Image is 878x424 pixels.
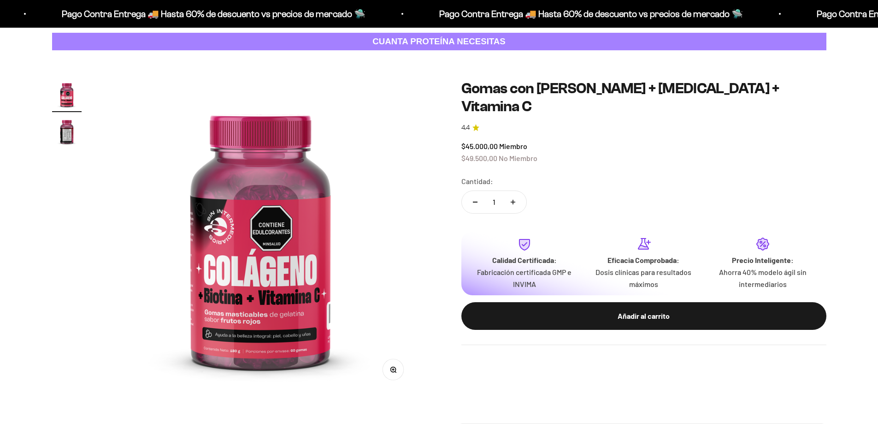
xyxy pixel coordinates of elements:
[52,80,82,109] img: Gomas con Colageno + Biotina + Vitamina C
[480,310,808,322] div: Añadir al carrito
[591,266,696,290] p: Dosis clínicas para resultados máximos
[372,36,506,46] strong: CUANTA PROTEÍNA NECESITAS
[492,256,557,264] strong: Calidad Certificada:
[499,154,537,162] span: No Miembro
[461,154,497,162] span: $49.500,00
[500,191,526,213] button: Aumentar cantidad
[732,256,794,264] strong: Precio Inteligente:
[461,142,498,150] span: $45.000,00
[607,256,679,264] strong: Eficacia Comprobada:
[52,117,82,149] button: Ir al artículo 2
[461,123,470,133] span: 4.4
[461,302,826,330] button: Añadir al carrito
[461,80,826,115] h1: Gomas con [PERSON_NAME] + [MEDICAL_DATA] + Vitamina C
[472,266,577,290] p: Fabricación certificada GMP e INVIMA
[462,191,489,213] button: Reducir cantidad
[52,33,826,51] a: CUANTA PROTEÍNA NECESITAS
[52,80,82,112] button: Ir al artículo 1
[104,80,417,394] img: Gomas con Colageno + Biotina + Vitamina C
[461,175,493,187] label: Cantidad:
[52,117,82,146] img: Gomas con Colageno + Biotina + Vitamina C
[499,142,527,150] span: Miembro
[58,6,362,21] p: Pago Contra Entrega 🚚 Hasta 60% de descuento vs precios de mercado 🛸
[711,266,815,290] p: Ahorra 40% modelo ágil sin intermediarios
[461,123,826,133] a: 4.44.4 de 5.0 estrellas
[436,6,739,21] p: Pago Contra Entrega 🚚 Hasta 60% de descuento vs precios de mercado 🛸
